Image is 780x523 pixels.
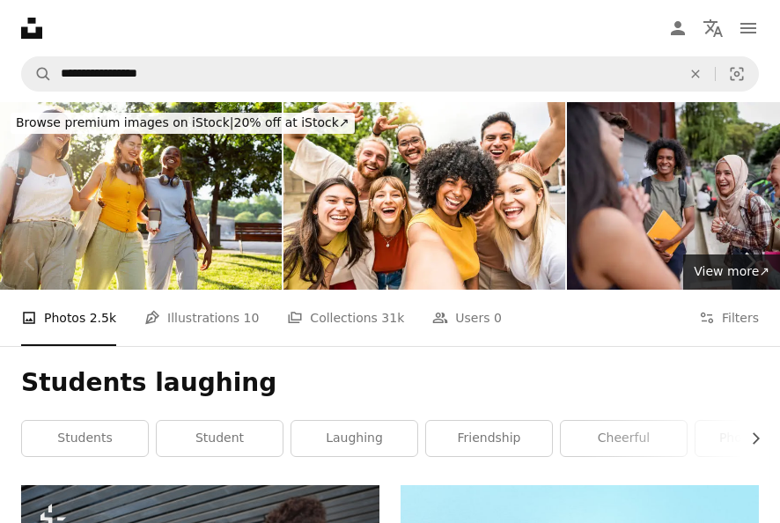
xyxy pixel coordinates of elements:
a: Collections 31k [287,290,404,346]
button: Visual search [716,57,758,91]
span: 0 [494,308,502,328]
a: friendship [426,421,552,456]
button: Filters [699,290,759,346]
a: students [22,421,148,456]
button: Clear [676,57,715,91]
h1: Students laughing [21,367,759,399]
a: Users 0 [432,290,502,346]
a: student [157,421,283,456]
button: scroll list to the right [740,421,759,456]
a: Next [718,177,780,346]
span: 31k [381,308,404,328]
span: 20% off at iStock ↗ [16,115,350,129]
button: Language [695,11,731,46]
span: 10 [244,308,260,328]
button: Search Unsplash [22,57,52,91]
button: Menu [731,11,766,46]
a: Illustrations 10 [144,290,259,346]
form: Find visuals sitewide [21,56,759,92]
img: Multicultural friends smiling at camera together outside - Happy young people taking selfie with ... [283,102,565,290]
a: Log in / Sign up [660,11,695,46]
a: Home — Unsplash [21,18,42,39]
span: View more ↗ [694,264,769,278]
span: Browse premium images on iStock | [16,115,233,129]
a: cheerful [561,421,687,456]
a: laughing [291,421,417,456]
a: View more↗ [683,254,780,290]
